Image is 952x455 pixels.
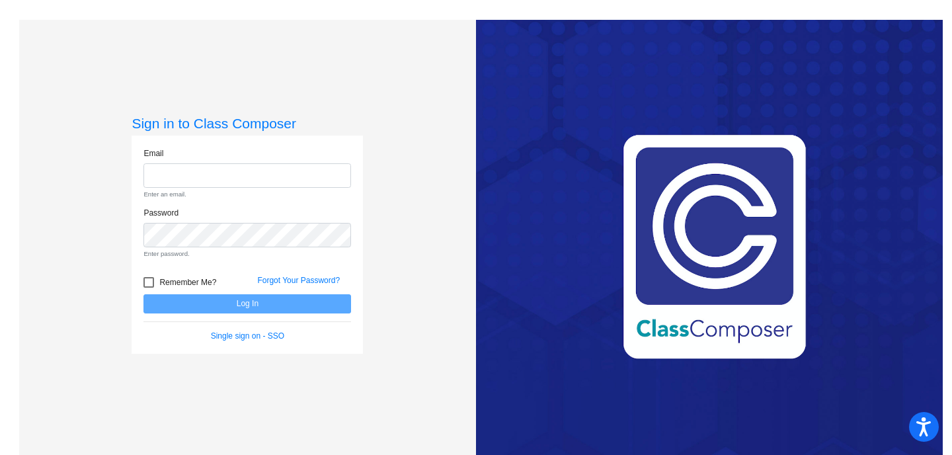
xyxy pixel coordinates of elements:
a: Single sign on - SSO [211,331,284,341]
small: Enter an email. [143,190,351,199]
h3: Sign in to Class Composer [132,115,363,132]
button: Log In [143,294,351,313]
span: Remember Me? [159,274,216,290]
label: Password [143,207,178,219]
label: Email [143,147,163,159]
a: Forgot Your Password? [257,276,340,285]
small: Enter password. [143,249,351,259]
